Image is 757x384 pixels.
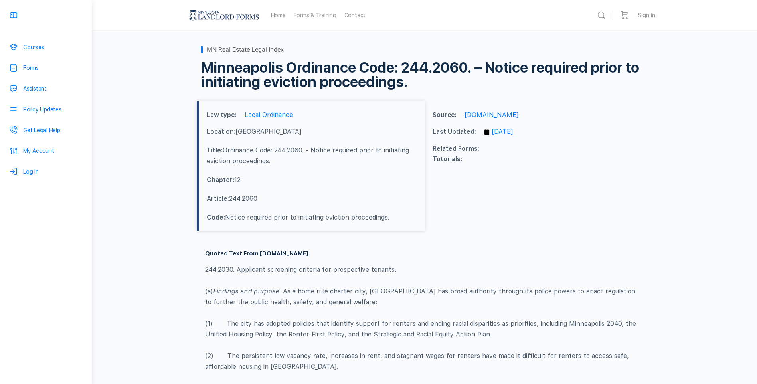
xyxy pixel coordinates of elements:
[207,212,389,223] div: Notice required prior to initiating eviction proceedings.
[207,126,302,137] div: [GEOGRAPHIC_DATA]
[207,193,257,204] div: 244.2060
[205,318,636,340] p: (1) The city has adopted policies that identify support for renters and ending racial disparities...
[23,85,47,92] span: Assistant
[207,176,234,184] span: Chapter:
[201,61,648,89] h1: Minneapolis Ordinance Code: 244.2060. – Notice required prior to initiating eviction proceedings.
[207,111,237,119] strong: Law type:
[492,128,513,135] time: [DATE]
[433,128,476,135] strong: Last Updated:
[593,10,609,20] a: Search
[294,12,336,18] span: Forms & Training
[433,111,457,119] strong: Source:
[207,214,225,221] span: Code:
[205,350,636,372] p: (2) The persistent low vacancy rate, increases in rent, and stagnant wages for renters have made ...
[23,106,61,113] span: Policy Updates
[207,128,235,135] span: Location:
[344,12,366,18] span: Contact
[207,146,223,154] span: Title:
[207,145,417,166] div: Ordinance Code: 244.2060. - Notice required prior to initiating eviction proceedings.
[245,111,293,119] a: Local Ordinance
[213,287,279,295] em: Findings and purpose
[23,44,44,51] span: Courses
[633,6,660,24] a: Sign in
[23,168,39,175] span: Log In
[207,195,229,202] span: Article:
[271,12,286,18] span: Home
[433,145,479,152] strong: Related Forms:
[484,126,513,137] a: [DATE]
[205,286,636,307] p: (a) . As a home rule charter city, [GEOGRAPHIC_DATA] has broad authority through its police power...
[205,251,636,256] h2: Quoted Text From [DOMAIN_NAME]:
[207,174,241,185] div: 12
[433,155,462,163] strong: Tutorials:
[205,264,636,275] p: 244.2030. Applicant screening criteria for prospective tenants.
[23,148,54,154] span: My Account
[207,47,648,53] h2: MN Real Estate Legal Index
[23,127,60,134] span: Get Legal Help
[464,111,519,119] a: [DOMAIN_NAME]
[23,65,39,71] span: Forms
